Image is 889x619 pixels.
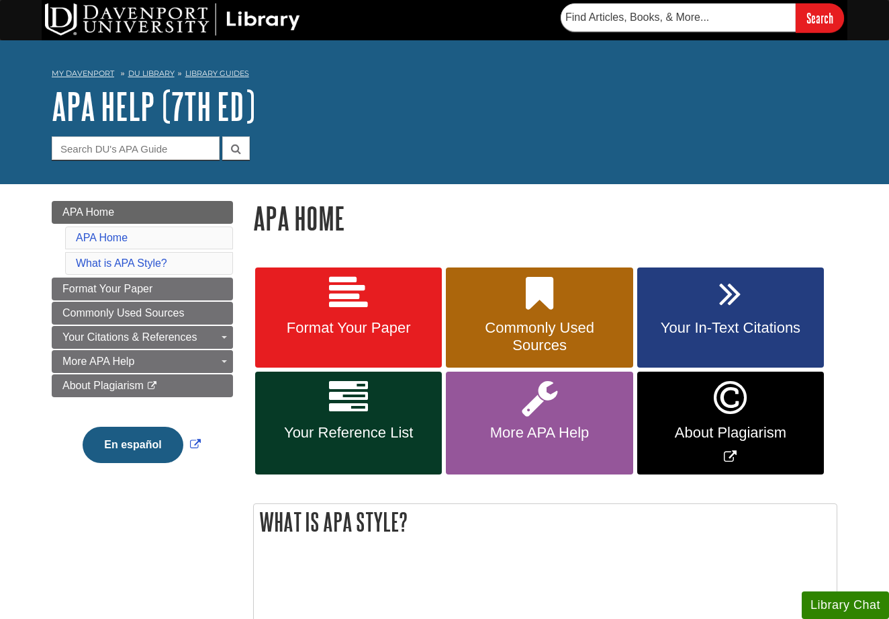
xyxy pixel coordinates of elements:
a: Commonly Used Sources [446,267,633,368]
h1: APA Home [253,201,837,235]
span: More APA Help [62,356,134,367]
a: Your In-Text Citations [637,267,824,368]
a: Commonly Used Sources [52,302,233,325]
input: Search DU's APA Guide [52,136,220,160]
a: Format Your Paper [255,267,442,368]
a: My Davenport [52,68,114,79]
span: About Plagiarism [647,424,814,442]
a: Link opens in new window [637,372,824,474]
i: This link opens in a new window [146,382,158,390]
a: Library Guides [185,69,249,78]
img: DU Library [45,3,300,36]
a: DU Library [128,69,175,78]
h2: What is APA Style? [254,504,837,540]
span: About Plagiarism [62,380,144,391]
input: Find Articles, Books, & More... [561,3,796,32]
a: APA Home [52,201,233,224]
span: Your In-Text Citations [647,319,814,337]
form: Searches DU Library's articles, books, and more [561,3,844,32]
span: Commonly Used Sources [62,307,184,319]
span: Commonly Used Sources [456,319,622,354]
nav: breadcrumb [52,65,837,86]
span: Format Your Paper [62,283,152,294]
button: En español [83,427,183,463]
a: About Plagiarism [52,374,233,397]
a: APA Home [76,232,128,243]
a: More APA Help [446,372,633,474]
div: Guide Page Menu [52,201,233,486]
span: Your Reference List [265,424,432,442]
a: Link opens in new window [79,439,203,450]
a: APA Help (7th Ed) [52,85,255,127]
span: More APA Help [456,424,622,442]
span: Your Citations & References [62,331,197,343]
a: What is APA Style? [76,257,167,269]
span: APA Home [62,206,114,218]
input: Search [796,3,844,32]
button: Library Chat [802,591,889,619]
span: Format Your Paper [265,319,432,337]
a: Your Citations & References [52,326,233,349]
a: Your Reference List [255,372,442,474]
a: More APA Help [52,350,233,373]
a: Format Your Paper [52,278,233,300]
